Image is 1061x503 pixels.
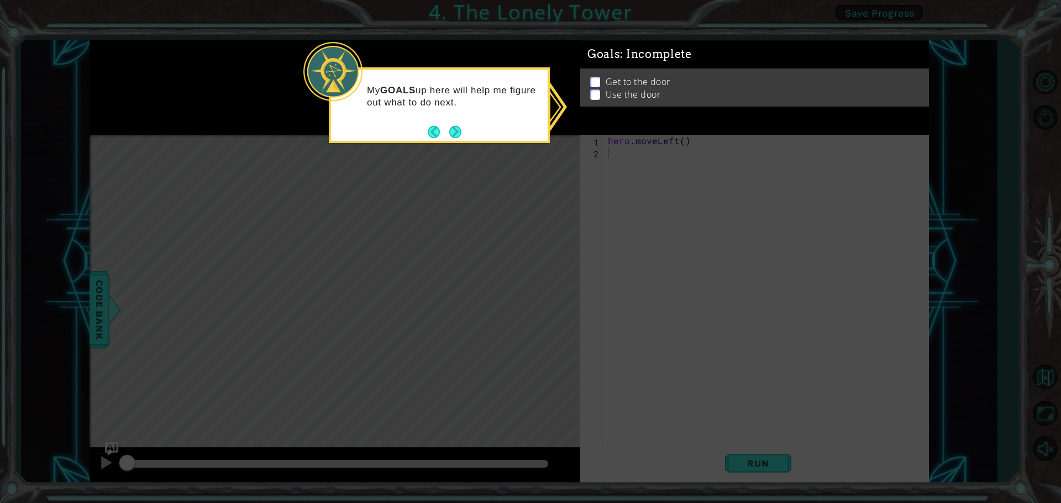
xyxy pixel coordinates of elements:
span: : Incomplete [620,48,691,61]
p: Use the door [606,89,661,101]
button: Back [428,126,449,138]
p: My up here will help me figure out what to do next. [367,84,540,109]
strong: GOALS [380,85,416,96]
p: Get to the door [606,76,670,88]
span: Goals [587,48,692,62]
button: Next [449,126,461,138]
